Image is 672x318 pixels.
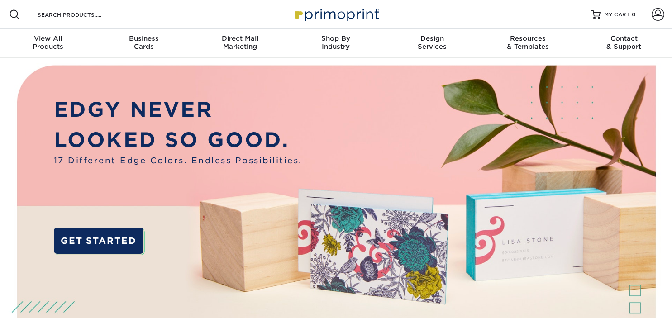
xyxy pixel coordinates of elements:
[37,9,125,20] input: SEARCH PRODUCTS.....
[291,5,381,24] img: Primoprint
[480,34,576,51] div: & Templates
[384,34,480,43] span: Design
[576,29,672,58] a: Contact& Support
[576,34,672,43] span: Contact
[96,34,192,51] div: Cards
[96,34,192,43] span: Business
[384,34,480,51] div: Services
[384,29,480,58] a: DesignServices
[96,29,192,58] a: BusinessCards
[54,228,143,254] a: GET STARTED
[54,155,302,167] span: 17 Different Edge Colors. Endless Possibilities.
[192,34,288,51] div: Marketing
[288,34,384,43] span: Shop By
[632,11,636,18] span: 0
[480,34,576,43] span: Resources
[288,34,384,51] div: Industry
[480,29,576,58] a: Resources& Templates
[604,11,630,19] span: MY CART
[192,29,288,58] a: Direct MailMarketing
[192,34,288,43] span: Direct Mail
[288,29,384,58] a: Shop ByIndustry
[576,34,672,51] div: & Support
[54,95,302,125] p: EDGY NEVER
[54,125,302,155] p: LOOKED SO GOOD.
